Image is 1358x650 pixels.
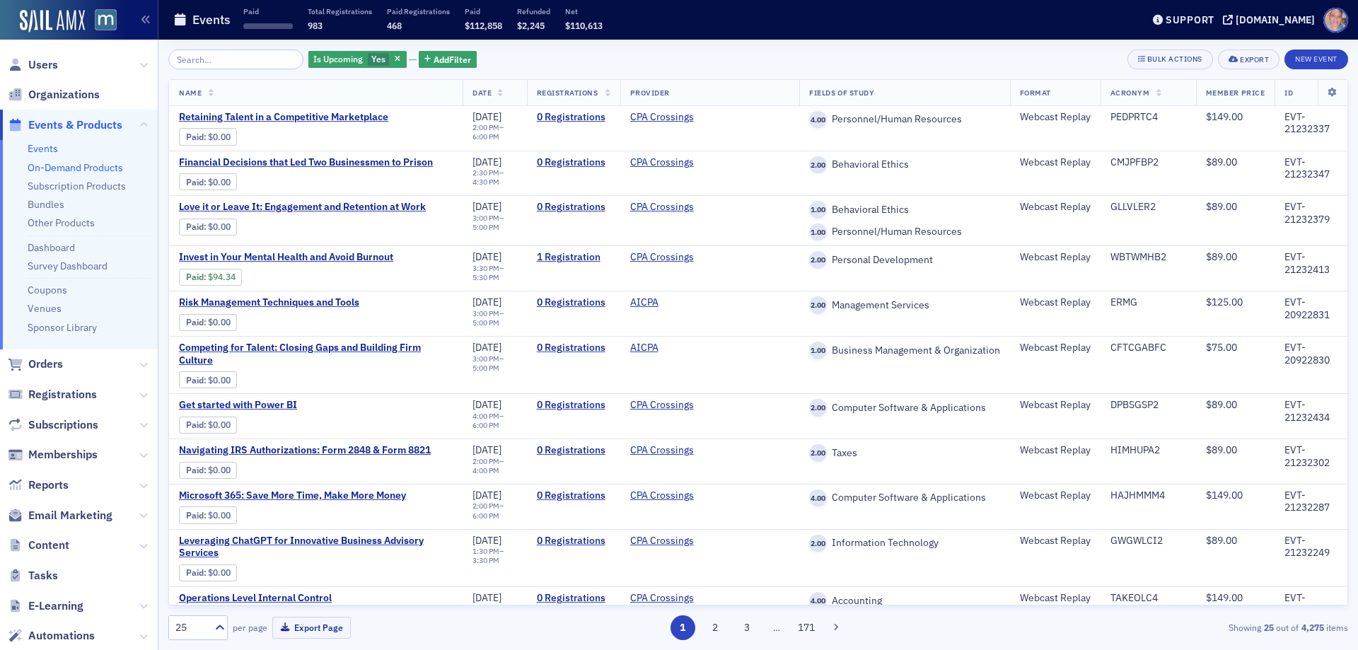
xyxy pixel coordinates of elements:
a: CPA Crossings [630,489,694,502]
div: PEDPRTC4 [1110,111,1186,124]
time: 5:00 PM [472,318,499,327]
h1: Events [192,11,231,28]
time: 6:00 PM [472,511,499,521]
span: $0.00 [208,132,231,142]
div: Webcast Replay [1020,251,1091,264]
span: : [186,419,208,430]
div: Webcast Replay [1020,156,1091,169]
a: Email Marketing [8,508,112,523]
a: Navigating IRS Authorizations: Form 2848 & Form 8821 [179,444,431,457]
div: 25 [175,620,207,635]
a: Paid [186,510,204,521]
strong: 25 [1261,621,1276,634]
a: Subscription Products [28,180,126,192]
div: Paid: 0 - $0 [179,506,237,523]
a: On-Demand Products [28,161,123,174]
span: Management Services [827,299,929,312]
span: CPA Crossings [630,489,719,502]
a: Leveraging ChatGPT for Innovative Business Advisory Services [179,535,453,559]
div: – [472,354,516,373]
div: [DOMAIN_NAME] [1236,13,1315,26]
span: $125.00 [1206,296,1243,308]
div: Webcast Replay [1020,201,1091,214]
div: – [472,309,516,327]
span: : [186,221,208,232]
a: View Homepage [85,9,117,33]
div: ERMG [1110,296,1186,309]
button: 1 [671,615,695,640]
a: Subscriptions [8,417,98,433]
a: Sponsor Library [28,321,97,334]
strong: 4,275 [1299,621,1326,634]
div: EVT-21232287 [1284,489,1337,514]
span: Behavioral Ethics [827,204,909,216]
div: Webcast Replay [1020,535,1091,547]
span: $89.00 [1206,443,1237,456]
div: EVT-21232337 [1284,111,1337,136]
time: 4:00 PM [472,465,499,475]
a: Orders [8,356,63,372]
span: [DATE] [472,156,501,168]
a: Paid [186,567,204,578]
div: – [472,168,516,187]
a: Retaining Talent in a Competitive Marketplace [179,111,417,124]
div: Webcast Replay [1020,444,1091,457]
div: EVT-21232302 [1284,444,1337,469]
span: Financial Decisions that Led Two Businessmen to Prison [179,156,433,169]
a: Survey Dashboard [28,260,108,272]
span: Acronym [1110,88,1150,98]
div: CMJPFBP2 [1110,156,1186,169]
a: Other Products [28,216,95,229]
span: $149.00 [1206,591,1243,604]
a: Competing for Talent: Closing Gaps and Building Firm Culture [179,342,453,366]
span: Personal Development [827,254,933,267]
div: EVT-20922831 [1284,296,1337,321]
a: Get started with Power BI [179,399,417,412]
a: SailAMX [20,10,85,33]
div: Webcast Replay [1020,296,1091,309]
span: [DATE] [472,110,501,123]
span: AICPA [630,296,719,309]
div: DPBSGSP2 [1110,399,1186,412]
div: – [472,501,516,520]
span: : [186,510,208,521]
button: Bulk Actions [1127,50,1213,69]
p: Total Registrations [308,6,372,16]
a: Operations Level Internal Control [179,592,417,605]
a: CPA Crossings [630,444,694,457]
span: Behavioral Ethics [827,158,909,171]
span: Reports [28,477,69,493]
a: Paid [186,419,204,430]
a: 0 Registrations [537,444,610,457]
span: [DATE] [472,591,501,604]
a: Paid [186,375,204,385]
a: New Event [1284,52,1348,64]
span: Business Management & Organization [827,344,1000,357]
a: Paid [186,132,204,142]
a: Risk Management Techniques and Tools [179,296,417,309]
a: 0 Registrations [537,156,610,169]
div: Webcast Replay [1020,342,1091,354]
span: Name [179,88,202,98]
a: 0 Registrations [537,592,610,605]
span: E-Learning [28,598,83,614]
time: 2:30 PM [472,168,499,178]
span: CPA Crossings [630,444,719,457]
span: CPA Crossings [630,251,719,264]
span: $149.00 [1206,489,1243,501]
div: Paid: 1 - $9434 [179,269,242,286]
div: Webcast Replay [1020,592,1091,605]
a: Paid [186,465,204,475]
span: Member Price [1206,88,1265,98]
a: 1 Registration [537,251,610,264]
time: 6:00 PM [472,420,499,430]
time: 4:00 PM [472,411,499,421]
span: Content [28,538,69,553]
span: $94.34 [208,272,236,282]
span: Information Technology [827,537,939,550]
span: 1.00 [809,201,827,219]
div: – [472,412,516,430]
span: 2.00 [809,535,827,552]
